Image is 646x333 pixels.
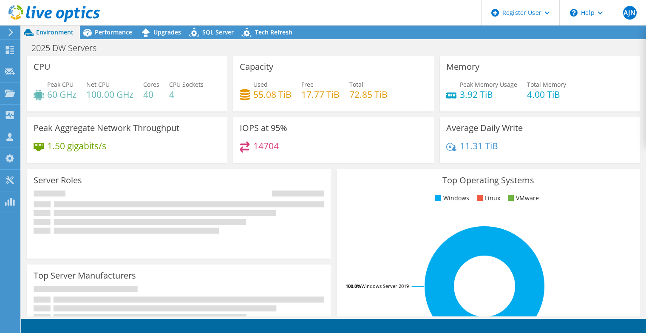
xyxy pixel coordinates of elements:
h4: 17.77 TiB [301,90,340,99]
h3: Capacity [240,62,273,71]
h1: 2025 DW Servers [28,43,110,53]
span: Cores [143,80,159,88]
h4: 4.00 TiB [527,90,566,99]
li: Linux [475,194,500,203]
h4: 40 [143,90,159,99]
span: Environment [36,28,74,36]
h4: 14704 [253,141,279,151]
span: Free [301,80,314,88]
li: VMware [506,194,539,203]
h4: 4 [169,90,204,99]
tspan: Windows Server 2019 [361,283,409,289]
span: SQL Server [202,28,234,36]
span: Peak CPU [47,80,74,88]
h4: 55.08 TiB [253,90,292,99]
span: CPU Sockets [169,80,204,88]
h3: Memory [446,62,479,71]
h4: 1.50 gigabits/s [47,141,106,151]
h4: 72.85 TiB [349,90,388,99]
span: Tech Refresh [255,28,292,36]
h4: 60 GHz [47,90,76,99]
h3: Peak Aggregate Network Throughput [34,123,179,133]
li: Windows [433,194,469,203]
h4: 100.00 GHz [86,90,133,99]
h3: Top Server Manufacturers [34,271,136,280]
h4: 3.92 TiB [460,90,517,99]
h4: 11.31 TiB [460,141,498,151]
tspan: 100.0% [346,283,361,289]
span: Total Memory [527,80,566,88]
span: Net CPU [86,80,110,88]
span: Total [349,80,363,88]
h3: Average Daily Write [446,123,523,133]
h3: Top Operating Systems [343,176,634,185]
h3: CPU [34,62,51,71]
span: Used [253,80,268,88]
span: Performance [95,28,132,36]
h3: Server Roles [34,176,82,185]
span: AJN [623,6,637,20]
span: Upgrades [153,28,181,36]
svg: \n [570,9,578,17]
h3: IOPS at 95% [240,123,287,133]
span: Peak Memory Usage [460,80,517,88]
